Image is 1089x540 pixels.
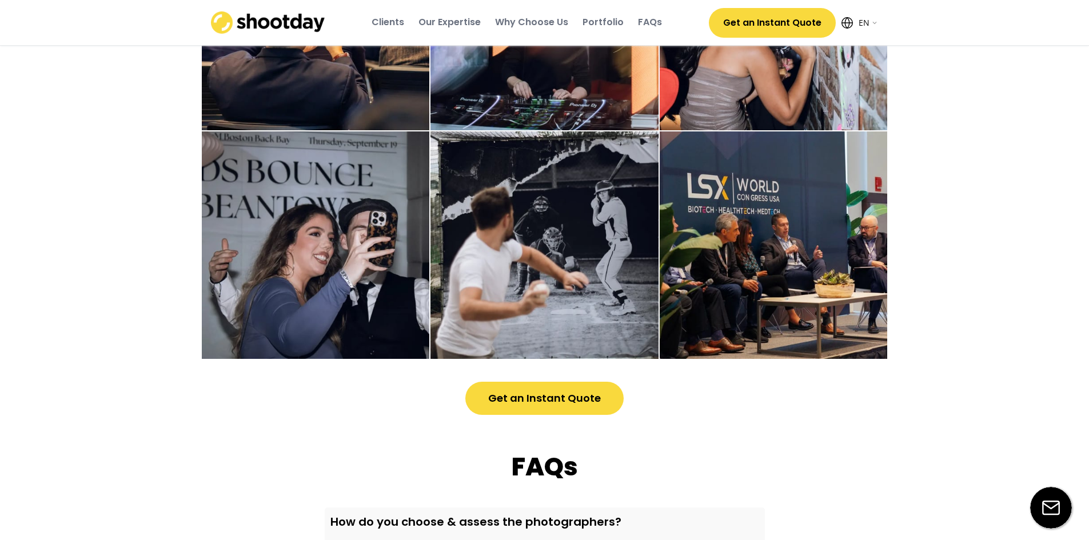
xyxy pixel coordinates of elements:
[211,11,325,34] img: shootday_logo.png
[660,131,888,359] img: Event-image-1%20%E2%80%93%2014.webp
[330,513,759,530] div: How do you choose & assess the photographers?
[495,16,568,29] div: Why Choose Us
[202,131,430,359] img: Event-image-1%20%E2%80%93%2013.webp
[430,131,659,359] img: Event-image-1%20%E2%80%93%2010.webp
[841,17,853,29] img: Icon%20feather-globe%20%281%29.svg
[638,16,662,29] div: FAQs
[488,449,602,485] div: FAQs
[465,382,624,415] button: Get an Instant Quote
[583,16,624,29] div: Portfolio
[709,8,836,38] button: Get an Instant Quote
[372,16,404,29] div: Clients
[1030,487,1072,529] img: email-icon%20%281%29.svg
[418,16,481,29] div: Our Expertise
